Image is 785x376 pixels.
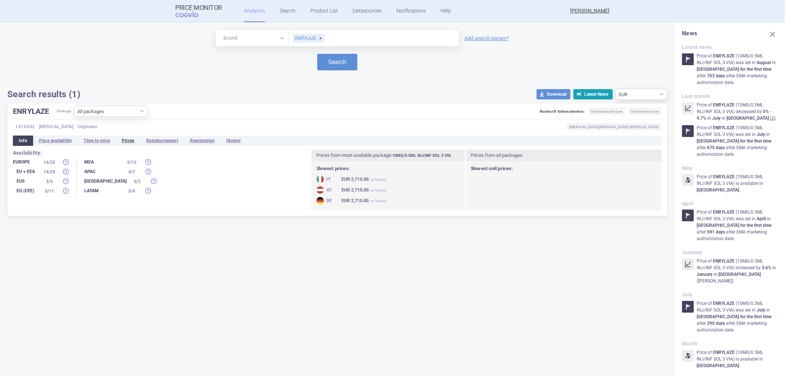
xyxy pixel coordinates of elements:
[718,272,761,277] strong: [GEOGRAPHIC_DATA]
[311,150,466,161] h3: Prices from most available package:
[566,123,662,130] span: [MEDICAL_DATA] [MEDICAL_DATA]-[MEDICAL_DATA]
[713,350,735,355] strong: ENRYLAZE
[84,187,121,194] div: LATAM
[713,174,735,179] strong: ENRYLAZE
[392,153,451,158] strong: 10MG/0.5ML INJ/INF SOL 3 VIA
[342,197,386,205] div: EUR 2,715.00
[713,102,735,108] strong: ENRYLAZE
[33,136,78,146] li: Price availability
[740,314,771,319] strong: for the first time
[317,166,460,172] h2: 3 lowest prices:
[697,138,739,144] strong: [GEOGRAPHIC_DATA]
[317,197,324,204] img: Germany
[682,44,778,50] h2: Latest news
[537,89,570,99] button: Download
[697,363,739,368] strong: [GEOGRAPHIC_DATA]
[84,168,121,175] div: APAC
[13,168,39,175] div: EU + EEA
[682,201,778,207] h2: April
[40,178,59,185] div: 3 / 5
[317,197,339,204] div: DE
[466,150,662,161] h3: Prices from all packages
[220,136,247,146] li: History
[726,116,769,121] strong: [GEOGRAPHIC_DATA]
[16,123,35,130] span: L01XX02
[317,186,339,194] div: AT
[40,187,59,195] div: 5 / 11
[757,216,766,221] strong: April
[464,36,509,41] a: Add search param?
[697,314,739,319] strong: [GEOGRAPHIC_DATA]
[176,4,222,18] a: Price MonitorCOGVIO
[40,159,59,166] div: 14 / 35
[628,108,662,115] span: Intravenous use
[682,249,778,256] h2: January
[697,272,712,277] strong: January
[682,341,778,347] h2: March
[13,158,39,166] div: Europe
[740,223,771,228] strong: for the first time
[317,176,324,183] img: Italy
[697,300,778,333] p: Price of ( 10MG/0.5ML INJ/INF SOL 3 VIA ) was set in in after after EMA marketing authorization d...
[697,349,778,369] p: Price of ( 10MG/0.5ML INJ/INF SOL 3 VIA ) is available in .
[707,321,725,326] strong: 290 days
[757,60,771,65] strong: August
[540,108,662,117] div: Routes Of Administration:
[471,166,657,172] h2: 3 lowest unit prices:
[128,178,146,185] div: 0 / 2
[770,116,775,121] u: ( 2 )
[588,108,625,115] span: Intramuscular use
[342,186,386,194] div: EUR 2,715.00
[176,4,222,11] strong: Price Monitor
[707,145,725,150] strong: 675 days
[697,173,778,193] p: Price of ( 10MG/0.5ML INJ/INF SOL 3 VIA ) is available in .
[123,168,141,176] div: 0 / 7
[39,123,73,130] span: [MEDICAL_DATA]
[176,11,209,17] span: COGVIO
[57,106,72,117] span: Package:
[697,124,778,158] p: Price of ( 10MG/0.5ML INJ/INF SOL 3 VIA ) was set in in after after EMA marketing authorization d...
[78,123,97,130] span: Originator
[317,186,324,194] img: Austria
[293,34,325,43] div: ENRYLAZE
[697,53,778,86] p: Price of ( 10MG/0.5ML INJ/INF SOL 3 VIA ) was set in in after after EMA marketing authorization d...
[13,187,39,194] div: EU (CEE)
[740,138,771,144] strong: for the first time
[697,67,739,72] strong: [GEOGRAPHIC_DATA]
[697,187,739,193] strong: [GEOGRAPHIC_DATA]
[13,136,33,146] li: Info
[317,54,357,70] button: Search
[7,89,80,100] h1: Search results (1)
[713,259,735,264] strong: ENRYLAZE
[371,188,386,192] span: ex-factory
[342,176,386,183] div: EUR 2,715.00
[682,165,778,171] h2: May
[13,150,311,156] h2: Availability:
[84,178,127,185] div: [GEOGRAPHIC_DATA]
[116,136,140,146] li: Prices
[713,210,735,215] strong: ENRYLAZE
[757,132,765,137] strong: July
[682,93,778,99] h2: Last month
[573,89,613,99] button: Latest News
[713,53,735,59] strong: ENRYLAZE
[13,178,39,185] div: EU5
[697,223,739,228] strong: [GEOGRAPHIC_DATA]
[697,109,772,121] strong: 5% - 9.7%
[707,73,725,78] strong: 703 days
[712,116,721,121] strong: July
[140,136,184,146] li: Reimbursement
[123,159,141,166] div: 0 / 12
[697,258,778,284] p: Price of ( 10MG/0.5ML INJ/INF SOL 3 VIA ) increased by in in ( [PERSON_NAME] ) .
[78,136,116,146] li: Time to price
[123,187,141,195] div: 0 / 4
[682,292,778,298] h2: July
[317,176,339,183] div: IT
[697,102,778,122] p: Price of ( 10MG/0.5ML INJ/INF SOL 3 VIA ) decreased by in in .
[371,199,386,203] span: ex-factory
[184,136,220,146] li: Registration
[762,265,771,270] strong: 3.6%
[713,125,735,130] strong: ENRYLAZE
[707,229,725,235] strong: 591 days
[713,301,735,306] strong: ENRYLAZE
